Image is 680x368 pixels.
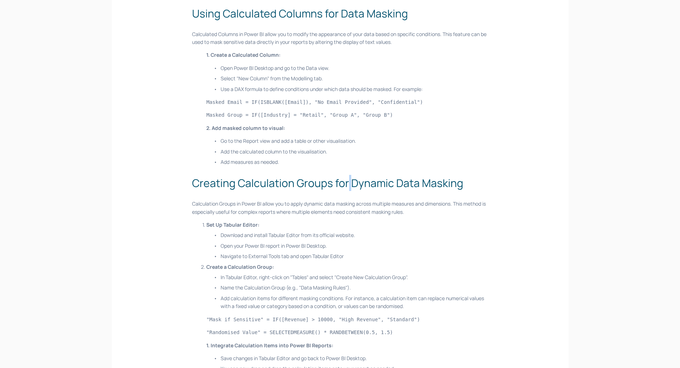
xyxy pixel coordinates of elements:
[192,5,488,21] h2: Using Calculated Columns for Data Masking
[206,125,285,131] strong: 2. Add masked column to visual:
[221,85,488,93] p: Use a DAX formula to define conditions under which data should be masked. For example:
[206,263,274,270] strong: Create a Calculation Group:
[206,317,420,322] code: "Mask if Sensitive" = IF([Revenue] > 10000, "High Revenue", "Standard")
[221,354,488,362] p: Save changes in Tabular Editor and go back to Power BI Desktop.
[206,221,260,228] strong: Set Up Tabular Editor:
[206,329,393,335] code: "Randomised Value" = SELECTEDMEASURE() * RANDBETWEEN(0.5, 1.5)
[221,148,488,156] p: Add the calculated column to the visualisation.
[221,137,488,145] p: Go to the Report view and add a table or other visualisation.
[221,231,488,239] p: Download and install Tabular Editor from its official website.
[192,30,488,46] p: Calculated Columns in Power BI allow you to modify the appearance of your data based on specific ...
[206,112,393,118] code: Masked Group = IF([Industry] = "Retail", "Group A", "Group B")
[206,99,423,105] code: Masked Email = IF(ISBLANK([Email]), "No Email Provided", "Confidential")
[221,252,488,260] p: Navigate to External Tools tab and open Tabular Editor
[221,64,488,72] p: Open Power BI Desktop and go to the Data view.
[192,200,488,216] p: Calculation Groups in Power BI allow you to apply dynamic data masking across multiple measures a...
[192,175,488,191] h2: Creating Calculation Groups for Dynamic Data Masking
[221,294,488,311] p: Add calculation items for different masking conditions. For instance, a calculation item can repl...
[206,51,281,58] strong: 1. Create a Calculated Column:
[221,273,488,281] p: In Tabular Editor, right-click on "Tables" and select "Create New Calculation Group".
[221,284,488,292] p: Name the Calculation Group (e.g., "Data Masking Rules").
[206,342,333,349] strong: 1. Integrate Calculation Items into Power BI Reports:
[221,158,488,166] p: Add measures as needed.
[221,242,488,250] p: Open your Power BI report in Power BI Desktop.
[221,75,488,82] p: Select "New Column" from the Modelling tab.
